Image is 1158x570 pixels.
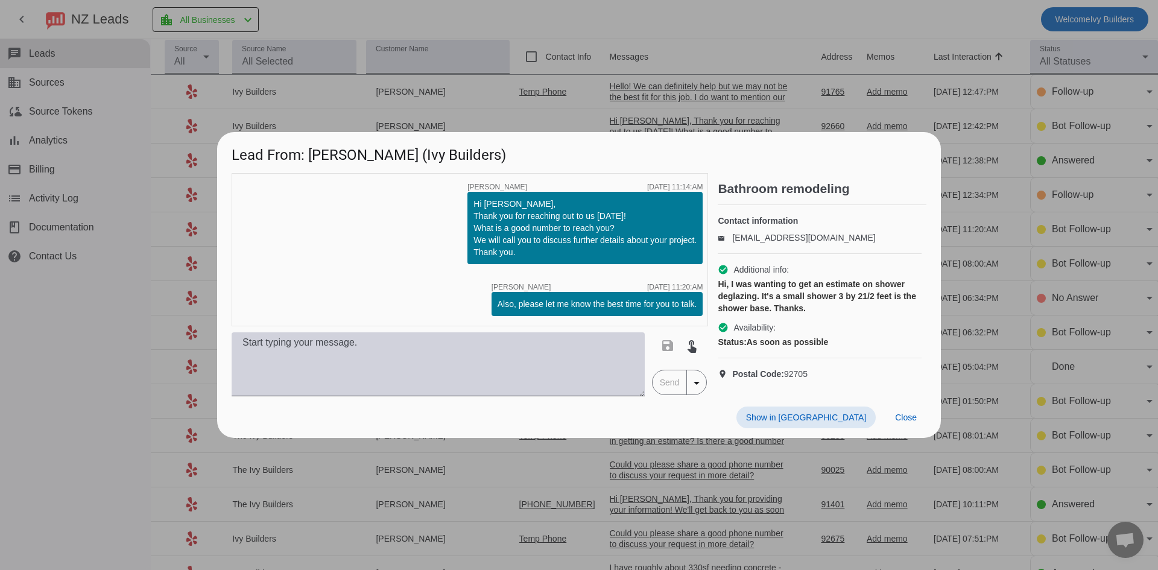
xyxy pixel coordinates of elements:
[492,283,551,291] span: [PERSON_NAME]
[718,336,922,348] div: As soon as possible
[718,278,922,314] div: Hi, I was wanting to get an estimate on shower deglazing. It's a small shower 3 by 21/2 feet is t...
[718,235,732,241] mat-icon: email
[647,283,703,291] div: [DATE] 11:20:AM
[718,264,729,275] mat-icon: check_circle
[647,183,703,191] div: [DATE] 11:14:AM
[217,132,941,173] h1: Lead From: [PERSON_NAME] (Ivy Builders)
[885,407,926,428] button: Close
[732,233,875,242] a: [EMAIL_ADDRESS][DOMAIN_NAME]
[733,321,776,334] span: Availability:
[746,413,866,422] span: Show in [GEOGRAPHIC_DATA]
[689,376,704,390] mat-icon: arrow_drop_down
[718,215,922,227] h4: Contact information
[473,198,697,258] div: Hi [PERSON_NAME], Thank you for reaching out to us [DATE]! What is a good number to reach you? We...
[718,337,746,347] strong: Status:
[732,369,784,379] strong: Postal Code:
[895,413,917,422] span: Close
[718,183,926,195] h2: Bathroom remodeling
[718,369,732,379] mat-icon: location_on
[498,298,697,310] div: Also, please let me know the best time for you to talk.​
[732,368,808,380] span: 92705
[467,183,527,191] span: [PERSON_NAME]
[736,407,876,428] button: Show in [GEOGRAPHIC_DATA]
[718,322,729,333] mat-icon: check_circle
[685,338,699,353] mat-icon: touch_app
[733,264,789,276] span: Additional info:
